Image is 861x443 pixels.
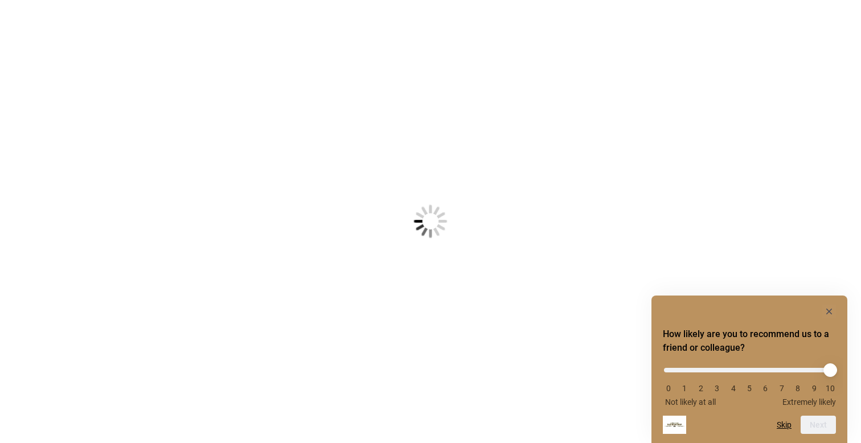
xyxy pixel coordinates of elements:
li: 4 [728,384,739,393]
li: 10 [825,384,836,393]
span: Not likely at all [665,397,716,407]
li: 8 [792,384,803,393]
img: Loading [358,149,503,294]
div: How likely are you to recommend us to a friend or colleague? Select an option from 0 to 10, with ... [663,305,836,434]
li: 5 [744,384,755,393]
div: How likely are you to recommend us to a friend or colleague? Select an option from 0 to 10, with ... [663,359,836,407]
button: Skip [777,420,792,429]
li: 6 [760,384,771,393]
button: Next question [801,416,836,434]
button: Hide survey [822,305,836,318]
li: 9 [809,384,820,393]
li: 2 [695,384,707,393]
li: 1 [679,384,690,393]
h2: How likely are you to recommend us to a friend or colleague? Select an option from 0 to 10, with ... [663,327,836,355]
li: 0 [663,384,674,393]
li: 7 [776,384,788,393]
span: Extremely likely [782,397,836,407]
li: 3 [711,384,723,393]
